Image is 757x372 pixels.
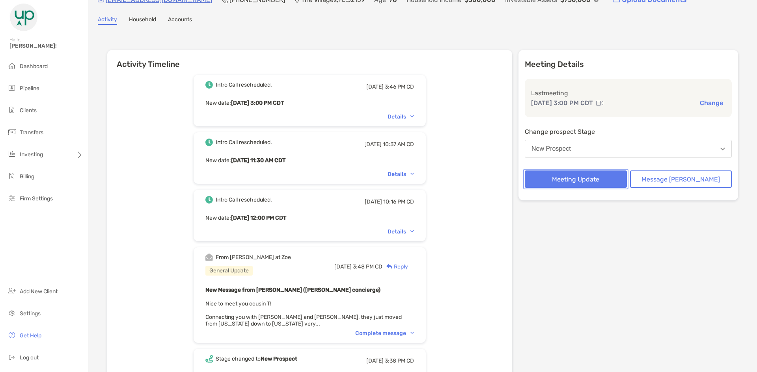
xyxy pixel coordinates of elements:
span: 3:46 PM CD [385,83,414,90]
p: Last meeting [531,88,725,98]
span: Dashboard [20,63,48,70]
img: pipeline icon [7,83,17,93]
div: Details [388,113,414,120]
img: billing icon [7,171,17,181]
span: Nice to meet you cousin T! Connecting you with [PERSON_NAME] and [PERSON_NAME], they just moved f... [205,300,402,327]
img: Chevron icon [410,173,414,175]
img: firm-settings icon [7,193,17,203]
span: [DATE] [366,83,384,90]
button: Meeting Update [525,170,627,188]
div: New Prospect [531,145,571,152]
div: Details [388,228,414,235]
button: New Prospect [525,140,732,158]
div: Reply [382,263,408,271]
button: Message [PERSON_NAME] [630,170,732,188]
b: [DATE] 12:00 PM CDT [231,215,286,221]
img: communication type [596,100,603,106]
img: logout icon [7,352,17,362]
h6: Activity Timeline [107,50,512,69]
b: [DATE] 3:00 PM CDT [231,100,284,106]
p: Meeting Details [525,59,732,69]
span: Add New Client [20,288,58,295]
div: From [PERSON_NAME] at Zoe [216,254,291,261]
img: clients icon [7,105,17,115]
img: Open dropdown arrow [720,148,725,150]
img: dashboard icon [7,61,17,70]
img: transfers icon [7,127,17,137]
span: [DATE] [334,263,352,270]
span: Get Help [20,332,41,339]
span: Firm Settings [20,195,53,202]
img: Event icon [205,196,213,204]
b: [DATE] 11:30 AM CDT [231,157,285,164]
p: New date : [205,98,414,108]
img: Chevron icon [410,230,414,233]
span: Billing [20,173,34,180]
span: Investing [20,151,43,158]
img: Event icon [205,355,213,363]
div: Complete message [355,330,414,337]
div: Intro Call rescheduled. [216,139,272,146]
span: 10:37 AM CD [383,141,414,148]
img: add_new_client icon [7,286,17,296]
span: Pipeline [20,85,39,92]
div: Intro Call rescheduled. [216,196,272,203]
img: Chevron icon [410,332,414,334]
img: Zoe Logo [9,3,38,31]
span: [DATE] [366,357,384,364]
img: Chevron icon [410,115,414,118]
img: settings icon [7,308,17,318]
div: Intro Call rescheduled. [216,81,272,88]
div: General Update [205,266,253,276]
img: get-help icon [7,330,17,340]
b: New Prospect [261,355,297,362]
b: New Message from [PERSON_NAME] ([PERSON_NAME] concierge) [205,287,380,293]
button: Change [697,99,725,107]
span: Log out [20,354,39,361]
span: [DATE] [364,141,382,148]
span: 3:38 PM CD [385,357,414,364]
img: Reply icon [386,264,392,269]
div: Details [388,171,414,178]
p: [DATE] 3:00 PM CDT [531,98,593,108]
div: Stage changed to [216,355,297,362]
a: Household [129,16,156,25]
p: New date : [205,213,414,223]
span: 3:48 PM CD [353,263,382,270]
span: [PERSON_NAME]! [9,43,83,49]
span: [DATE] [365,198,382,205]
p: Change prospect Stage [525,127,732,137]
img: investing icon [7,149,17,159]
img: Event icon [205,81,213,89]
a: Activity [98,16,117,25]
span: 10:16 PM CD [383,198,414,205]
img: Event icon [205,254,213,261]
p: New date : [205,155,414,165]
img: Event icon [205,139,213,146]
span: Clients [20,107,37,114]
a: Accounts [168,16,192,25]
span: Settings [20,310,41,317]
span: Transfers [20,129,43,136]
